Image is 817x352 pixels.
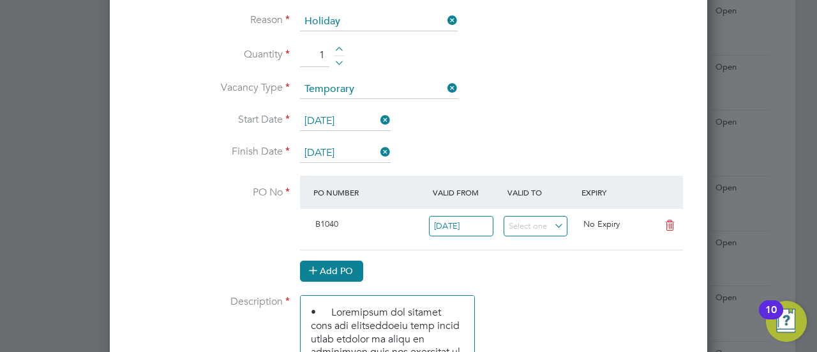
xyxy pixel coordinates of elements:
[583,218,620,229] span: No Expiry
[130,186,290,199] label: PO No
[300,144,391,163] input: Select one
[429,216,493,237] input: Select one
[130,13,290,27] label: Reason
[130,113,290,126] label: Start Date
[430,181,504,204] div: Valid From
[130,81,290,95] label: Vacancy Type
[504,216,568,237] input: Select one
[504,181,579,204] div: Valid To
[130,295,290,309] label: Description
[130,48,290,61] label: Quantity
[315,218,338,229] span: B1040
[578,181,653,204] div: Expiry
[300,12,458,31] input: Select one
[300,261,363,281] button: Add PO
[300,80,458,99] input: Select one
[310,181,430,204] div: PO Number
[300,112,391,131] input: Select one
[765,310,777,326] div: 10
[130,145,290,158] label: Finish Date
[766,301,807,342] button: Open Resource Center, 10 new notifications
